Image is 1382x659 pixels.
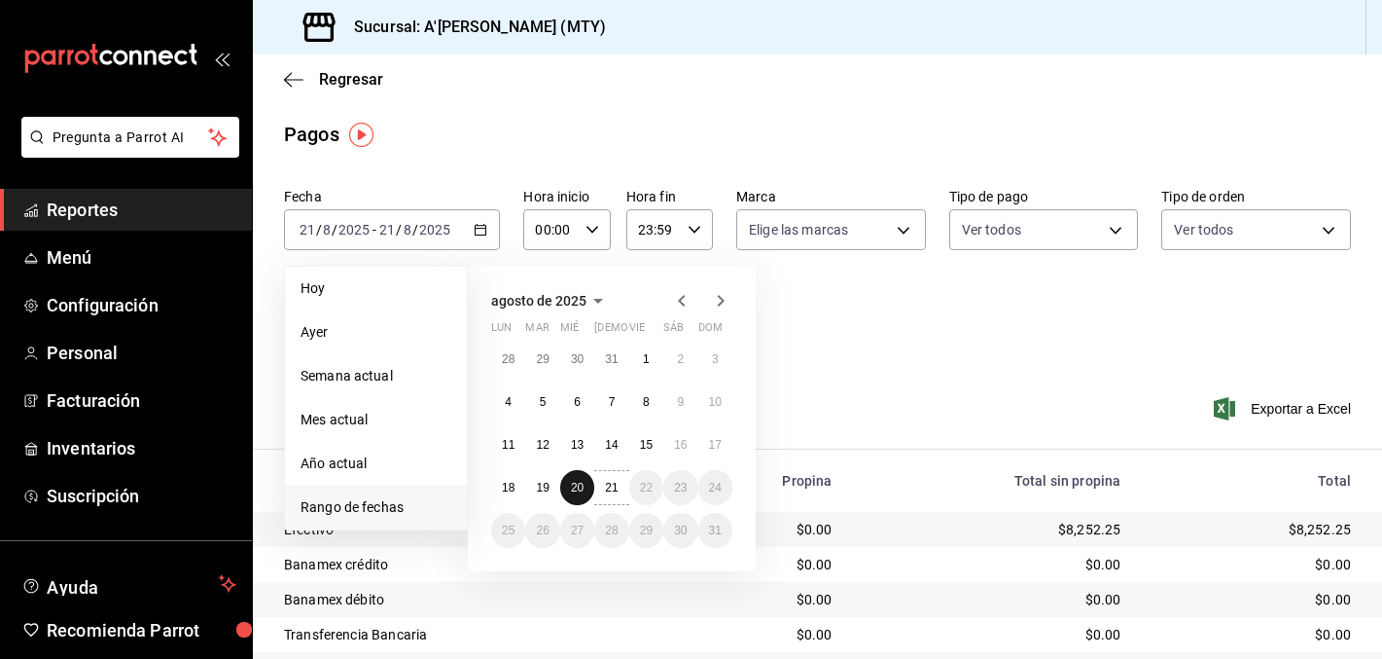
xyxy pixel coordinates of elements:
[1152,625,1351,644] div: $0.00
[674,481,687,494] abbr: 23 de agosto de 2025
[284,590,636,609] div: Banamex débito
[338,16,606,39] h3: Sucursal: A'[PERSON_NAME] (MTY)
[284,70,383,89] button: Regresar
[301,497,451,518] span: Rango de fechas
[322,222,332,238] input: --
[301,322,451,343] span: Ayer
[663,342,697,377] button: 2 de agosto de 2025
[605,352,618,366] abbr: 31 de julio de 2025
[712,352,719,366] abbr: 3 de agosto de 2025
[284,625,636,644] div: Transferencia Bancaria
[491,384,525,420] button: 4 de agosto de 2025
[560,513,594,548] button: 27 de agosto de 2025
[663,513,697,548] button: 30 de agosto de 2025
[605,524,618,537] abbr: 28 de agosto de 2025
[403,222,412,238] input: --
[299,222,316,238] input: --
[491,342,525,377] button: 28 de julio de 2025
[491,513,525,548] button: 25 de agosto de 2025
[629,513,663,548] button: 29 de agosto de 2025
[491,289,610,312] button: agosto de 2025
[525,470,559,505] button: 19 de agosto de 2025
[736,190,926,203] label: Marca
[491,321,512,342] abbr: lunes
[698,513,732,548] button: 31 de agosto de 2025
[301,410,451,430] span: Mes actual
[284,190,500,203] label: Fecha
[709,395,722,409] abbr: 10 de agosto de 2025
[319,70,383,89] span: Regresar
[412,222,418,238] span: /
[574,395,581,409] abbr: 6 de agosto de 2025
[749,220,848,239] span: Elige las marcas
[525,342,559,377] button: 29 de julio de 2025
[629,384,663,420] button: 8 de agosto de 2025
[571,352,584,366] abbr: 30 de julio de 2025
[47,340,236,366] span: Personal
[1152,555,1351,574] div: $0.00
[560,321,579,342] abbr: miércoles
[667,590,833,609] div: $0.00
[1218,397,1351,421] span: Exportar a Excel
[47,617,236,643] span: Recomienda Parrot
[698,321,723,342] abbr: domingo
[396,222,402,238] span: /
[525,321,549,342] abbr: martes
[525,513,559,548] button: 26 de agosto de 2025
[709,438,722,452] abbr: 17 de agosto de 2025
[491,427,525,462] button: 11 de agosto de 2025
[560,384,594,420] button: 6 de agosto de 2025
[47,572,211,596] span: Ayuda
[525,427,559,462] button: 12 de agosto de 2025
[571,481,584,494] abbr: 20 de agosto de 2025
[47,483,236,509] span: Suscripción
[677,352,684,366] abbr: 2 de agosto de 2025
[629,321,645,342] abbr: viernes
[594,513,628,548] button: 28 de agosto de 2025
[1174,220,1233,239] span: Ver todos
[47,197,236,223] span: Reportes
[605,438,618,452] abbr: 14 de agosto de 2025
[629,427,663,462] button: 15 de agosto de 2025
[663,321,684,342] abbr: sábado
[47,244,236,271] span: Menú
[284,555,636,574] div: Banamex crédito
[698,384,732,420] button: 10 de agosto de 2025
[864,625,1121,644] div: $0.00
[301,454,451,474] span: Año actual
[640,524,653,537] abbr: 29 de agosto de 2025
[626,190,713,203] label: Hora fin
[284,120,339,149] div: Pagos
[536,438,549,452] abbr: 12 de agosto de 2025
[536,524,549,537] abbr: 26 de agosto de 2025
[337,222,371,238] input: ----
[629,470,663,505] button: 22 de agosto de 2025
[663,427,697,462] button: 16 de agosto de 2025
[316,222,322,238] span: /
[536,481,549,494] abbr: 19 de agosto de 2025
[643,352,650,366] abbr: 1 de agosto de 2025
[709,524,722,537] abbr: 31 de agosto de 2025
[864,520,1121,539] div: $8,252.25
[372,222,376,238] span: -
[1152,590,1351,609] div: $0.00
[663,470,697,505] button: 23 de agosto de 2025
[523,190,610,203] label: Hora inicio
[491,470,525,505] button: 18 de agosto de 2025
[21,117,239,158] button: Pregunta a Parrot AI
[1161,190,1351,203] label: Tipo de orden
[594,384,628,420] button: 7 de agosto de 2025
[605,481,618,494] abbr: 21 de agosto de 2025
[505,395,512,409] abbr: 4 de agosto de 2025
[502,524,514,537] abbr: 25 de agosto de 2025
[864,590,1121,609] div: $0.00
[864,555,1121,574] div: $0.00
[560,342,594,377] button: 30 de julio de 2025
[502,352,514,366] abbr: 28 de julio de 2025
[47,435,236,461] span: Inventarios
[47,292,236,318] span: Configuración
[502,438,514,452] abbr: 11 de agosto de 2025
[1152,473,1351,489] div: Total
[609,395,616,409] abbr: 7 de agosto de 2025
[698,342,732,377] button: 3 de agosto de 2025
